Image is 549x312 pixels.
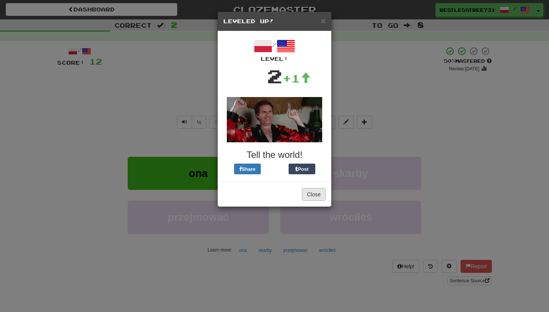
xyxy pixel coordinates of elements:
h3: Tell the world! [223,150,326,160]
h5: Leveled Up! [223,18,326,25]
button: Post [289,164,315,174]
button: Close [321,17,326,25]
span: × [321,16,326,25]
button: Close [302,188,326,201]
div: / [223,37,326,63]
div: +1 [283,71,311,86]
iframe: X Post Button [261,164,289,174]
button: Share [234,164,261,174]
img: will-ferrel-d6c07f94194e19e98823ed86c433f8fc69ac91e84bfcb09b53c9a5692911eaa6.gif [227,97,322,142]
div: Level: [223,55,326,63]
div: 2 [267,63,283,89]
